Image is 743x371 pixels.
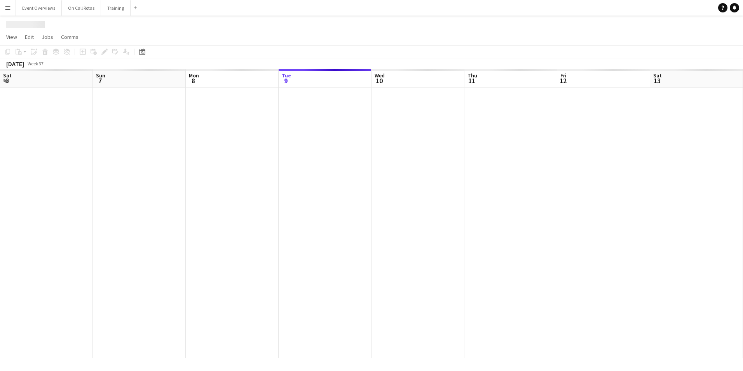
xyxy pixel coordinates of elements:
span: Wed [375,72,385,79]
a: Jobs [38,32,56,42]
span: Edit [25,33,34,40]
span: 8 [188,76,199,85]
span: Jobs [42,33,53,40]
span: 7 [95,76,105,85]
span: Comms [61,33,78,40]
button: Training [101,0,131,16]
span: 9 [281,76,291,85]
span: Mon [189,72,199,79]
span: Sat [653,72,662,79]
span: 13 [652,76,662,85]
span: Week 37 [26,61,45,66]
div: [DATE] [6,60,24,68]
a: Comms [58,32,82,42]
span: Tue [282,72,291,79]
span: View [6,33,17,40]
span: 10 [373,76,385,85]
button: Event Overviews [16,0,62,16]
span: 12 [559,76,567,85]
button: On Call Rotas [62,0,101,16]
span: Thu [467,72,477,79]
span: Sun [96,72,105,79]
span: Sat [3,72,12,79]
a: View [3,32,20,42]
span: 11 [466,76,477,85]
span: Fri [560,72,567,79]
span: 6 [2,76,12,85]
a: Edit [22,32,37,42]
